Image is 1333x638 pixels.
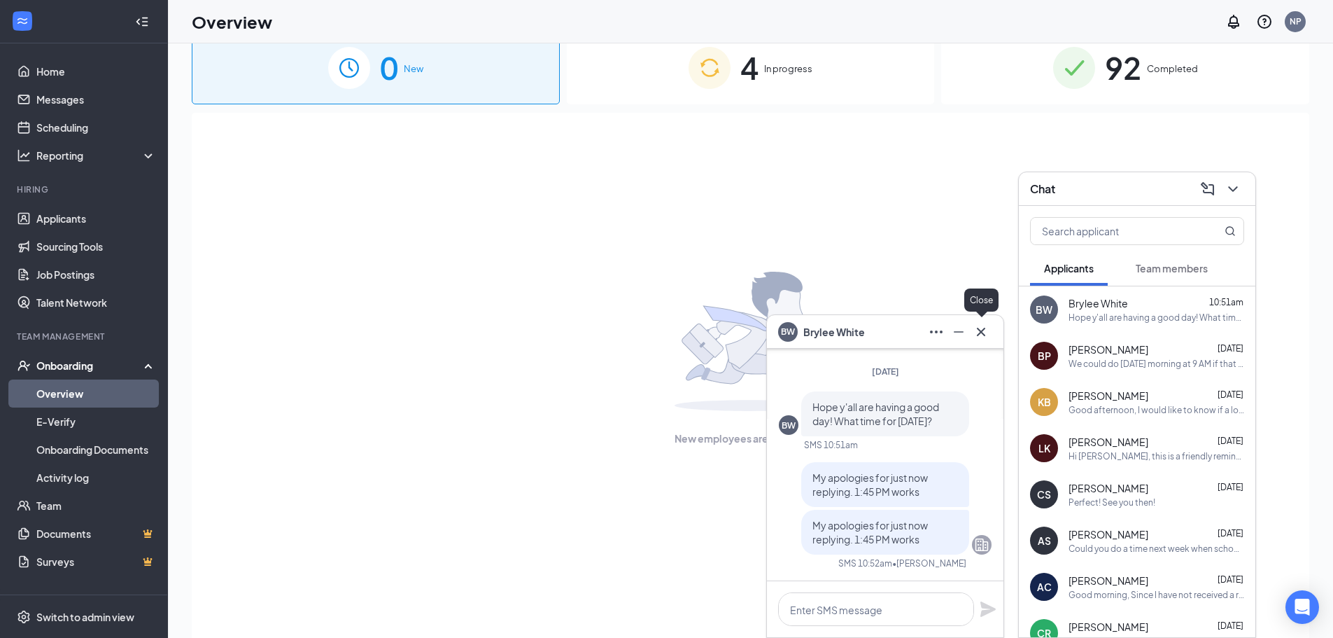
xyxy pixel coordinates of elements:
span: [PERSON_NAME] [1068,481,1148,495]
div: CS [1037,487,1051,501]
svg: Cross [973,324,989,340]
div: Switch to admin view [36,610,134,624]
svg: Company [973,536,990,553]
div: Good morning, Since I have not received a response yet to our attempts to contact you, we will be... [1068,589,1244,601]
div: We could do [DATE] morning at 9 AM if that works [1068,358,1244,370]
span: [PERSON_NAME] [1068,620,1148,634]
a: Talent Network [36,289,156,317]
span: 92 [1105,43,1141,92]
span: [DATE] [1218,528,1243,539]
span: [PERSON_NAME] [1068,527,1148,541]
span: [DATE] [1218,574,1243,585]
svg: Analysis [17,148,31,162]
button: Minimize [947,321,970,343]
a: Home [36,57,156,85]
svg: Settings [17,610,31,624]
svg: Ellipses [928,324,945,340]
span: [DATE] [872,366,899,377]
svg: Notifications [1225,13,1242,30]
svg: WorkstreamLogo [15,14,29,28]
div: AS [1038,534,1051,548]
a: SurveysCrown [36,548,156,576]
div: Reporting [36,148,157,162]
div: SMS 10:52am [838,557,892,569]
span: Brylee White [1068,296,1128,310]
span: [DATE] [1218,436,1243,446]
a: E-Verify [36,408,156,436]
span: Completed [1147,62,1198,76]
span: Applicants [1044,262,1094,275]
div: BW [782,419,796,431]
a: Team [36,492,156,520]
svg: ChevronDown [1225,181,1241,197]
span: [PERSON_NAME] [1068,435,1148,449]
span: [DATE] [1218,389,1243,400]
div: AC [1037,580,1052,594]
div: Could you do a time next week when school is out? It will be hard for us to conduct interviews ou... [1068,543,1244,555]
div: SMS 10:51am [804,439,858,451]
a: Onboarding Documents [36,436,156,464]
a: Sourcing Tools [36,233,156,261]
div: Open Intercom Messenger [1285,590,1319,624]
div: Hi [PERSON_NAME], this is a friendly reminder. Please select an interview time slot for your Back... [1068,450,1244,462]
a: Overview [36,380,156,408]
span: My apologies for just now replying. 1:45 PM works [812,471,928,498]
div: BP [1038,349,1051,363]
a: Messages [36,85,156,113]
div: Perfect! See you then! [1068,497,1155,508]
div: KB [1038,395,1051,409]
div: Good afternoon, I would like to know if a lot of overtime is provided. If so, how much would i be... [1068,404,1244,416]
span: 0 [380,43,398,92]
span: 10:51am [1209,297,1243,307]
svg: Plane [980,601,996,618]
div: LK [1038,441,1050,455]
div: BW [1036,303,1052,317]
div: Close [964,289,999,312]
svg: Collapse [135,15,149,29]
span: In progress [764,62,812,76]
span: • [PERSON_NAME] [892,557,966,569]
div: Hiring [17,183,153,195]
span: [DATE] [1218,343,1243,354]
span: [PERSON_NAME] [1068,389,1148,403]
span: [PERSON_NAME] [1068,574,1148,588]
a: Scheduling [36,113,156,141]
button: ChevronDown [1222,178,1244,200]
svg: MagnifyingGlass [1225,226,1236,237]
h1: Overview [192,10,272,34]
button: Cross [970,321,992,343]
div: Onboarding [36,359,144,373]
span: New employees are on their way [675,431,826,446]
a: DocumentsCrown [36,520,156,548]
span: New [404,62,423,76]
span: 4 [740,43,759,92]
div: Hope y'all are having a good day! What time for [DATE]? [1068,312,1244,324]
span: [PERSON_NAME] [1068,342,1148,356]
button: Ellipses [925,321,947,343]
span: Hope y'all are having a good day! What time for [DATE]? [812,401,939,427]
a: Job Postings [36,261,156,289]
span: My apologies for just now replying. 1:45 PM works [812,519,928,546]
span: [DATE] [1218,620,1243,631]
span: Team members [1136,262,1208,275]
div: NP [1290,15,1302,27]
svg: Minimize [950,324,967,340]
span: Brylee White [803,324,865,340]
a: Applicants [36,204,156,233]
span: [DATE] [1218,482,1243,492]
input: Search applicant [1031,218,1197,244]
a: Activity log [36,464,156,492]
svg: ComposeMessage [1199,181,1216,197]
svg: QuestionInfo [1256,13,1273,30]
svg: UserCheck [17,359,31,373]
div: Team Management [17,331,153,342]
h3: Chat [1030,181,1055,197]
button: ComposeMessage [1197,178,1219,200]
